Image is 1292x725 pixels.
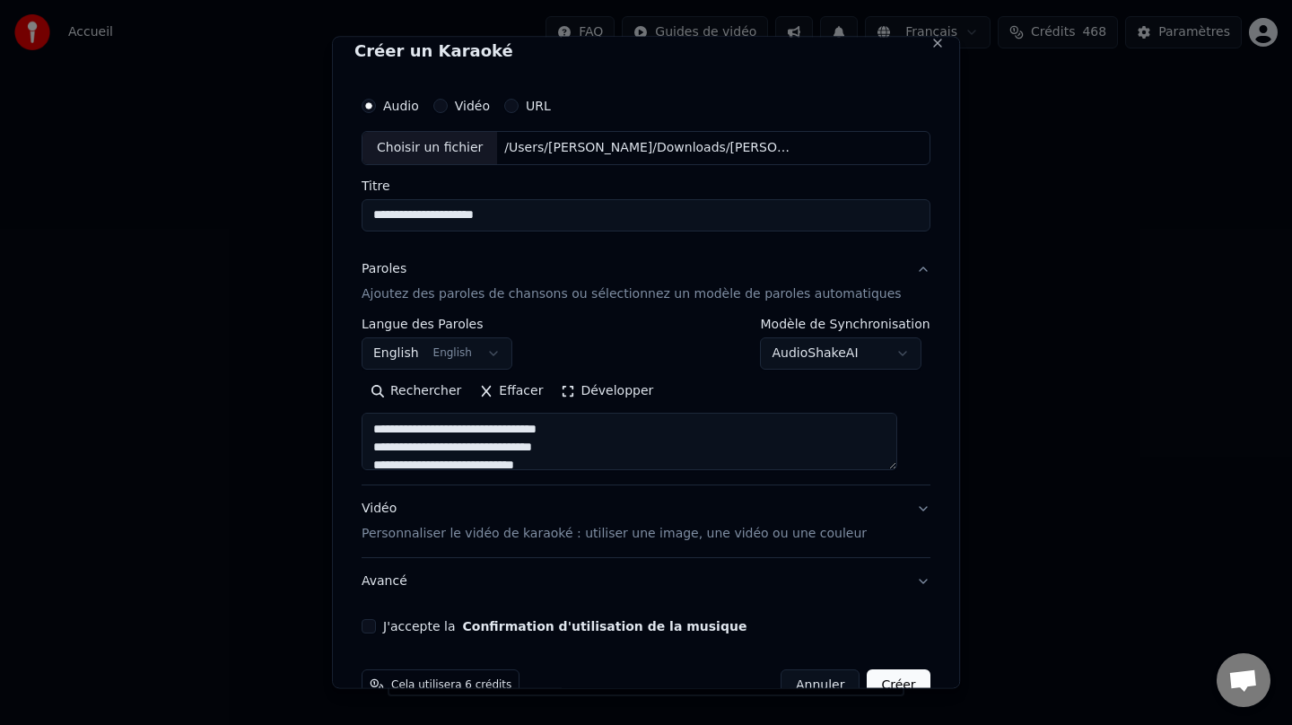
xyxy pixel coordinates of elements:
[455,100,490,112] label: Vidéo
[526,100,551,112] label: URL
[362,132,497,164] div: Choisir un fichier
[383,620,746,633] label: J'accepte la
[498,139,803,157] div: /Users/[PERSON_NAME]/Downloads/[PERSON_NAME].m4a
[362,179,930,192] label: Titre
[362,260,406,278] div: Paroles
[362,318,512,330] label: Langue des Paroles
[781,669,860,702] button: Annuler
[362,285,902,303] p: Ajoutez des paroles de chansons ou sélectionnez un modèle de paroles automatiques
[470,377,552,406] button: Effacer
[868,669,930,702] button: Créer
[362,318,930,485] div: ParolesAjoutez des paroles de chansons ou sélectionnez un modèle de paroles automatiques
[391,678,511,693] span: Cela utilisera 6 crédits
[362,525,867,543] p: Personnaliser le vidéo de karaoké : utiliser une image, une vidéo ou une couleur
[362,500,867,543] div: Vidéo
[362,377,470,406] button: Rechercher
[354,43,938,59] h2: Créer un Karaoké
[463,620,747,633] button: J'accepte la
[761,318,930,330] label: Modèle de Synchronisation
[362,485,930,557] button: VidéoPersonnaliser le vidéo de karaoké : utiliser une image, une vidéo ou une couleur
[362,246,930,318] button: ParolesAjoutez des paroles de chansons ou sélectionnez un modèle de paroles automatiques
[383,100,419,112] label: Audio
[553,377,663,406] button: Développer
[362,558,930,605] button: Avancé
